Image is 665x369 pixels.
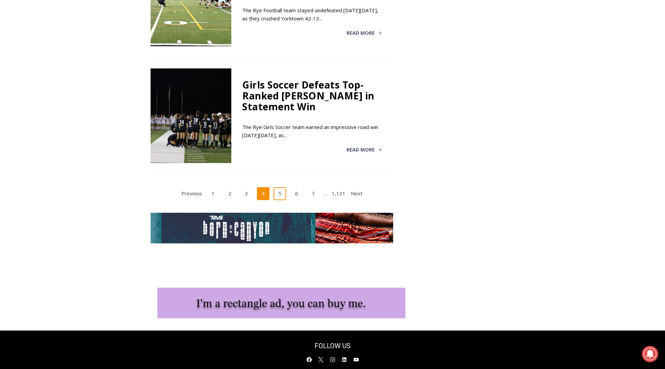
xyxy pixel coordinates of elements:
a: Read More [346,147,382,152]
a: Previous [181,187,203,200]
span: 4 [257,187,270,200]
a: 5 [274,187,287,200]
a: Read More [346,31,382,35]
a: 2 [223,187,236,200]
span: … [324,188,327,199]
div: "We would have speakers with experience in local journalism speak to us about their experiences a... [172,0,322,66]
a: Linkedin [339,354,350,365]
span: Read More [346,147,375,152]
a: Facebook [304,354,314,365]
a: Instagram [327,354,338,365]
span: Intern @ [DOMAIN_NAME] [178,68,316,83]
h2: FOLLOW US [275,341,390,351]
a: X [316,354,326,365]
img: I'm a rectangle ad, you can buy me [157,288,405,318]
a: 3 [240,187,253,200]
a: 1 [207,187,220,200]
div: Girls Soccer Defeats Top-Ranked [PERSON_NAME] in Statement Win [242,79,382,112]
a: Next [350,187,363,200]
nav: Posts [151,187,393,200]
span: Read More [346,31,375,35]
a: Intern @ [DOMAIN_NAME] [164,66,330,85]
a: 1,131 [331,187,346,200]
a: 7 [307,187,320,200]
a: YouTube [351,354,361,365]
div: The Rye Football team stayed undefeated [DATE][DATE], as they crushed Yorktown 42-13... [242,6,382,22]
div: The Rye Girls Soccer team earned an impressive road win [DATE][DATE], as... [242,123,382,139]
a: 6 [290,187,303,200]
